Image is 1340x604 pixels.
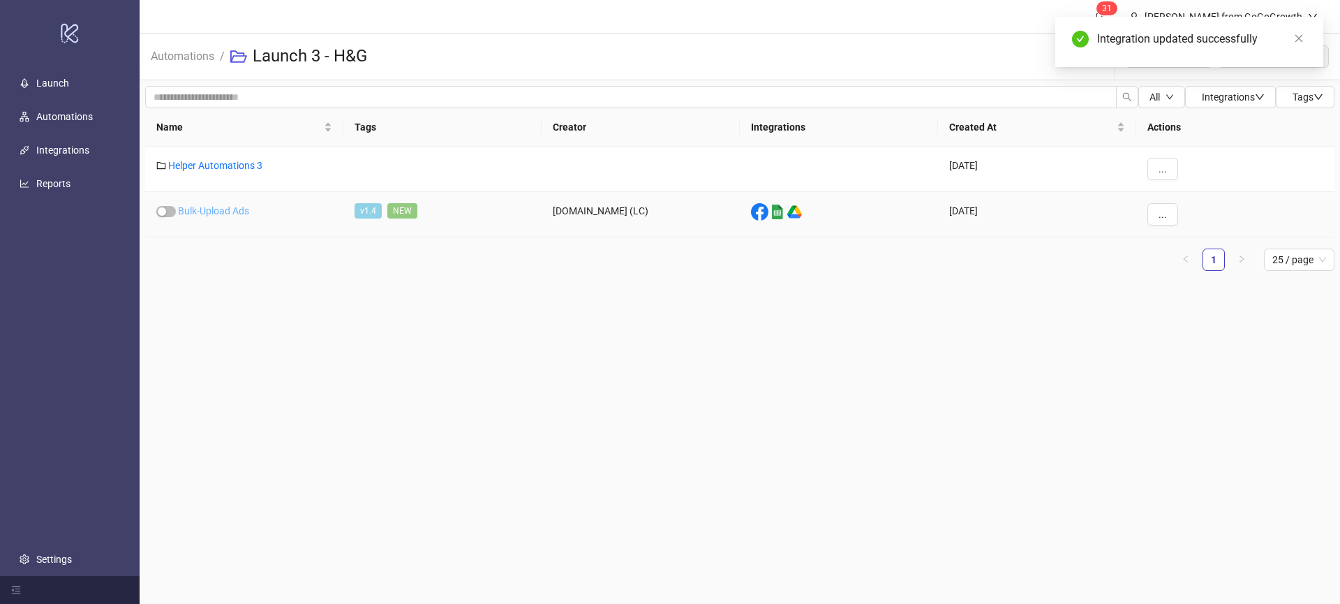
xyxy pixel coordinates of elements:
span: ... [1159,163,1167,175]
span: check-circle [1072,31,1089,47]
span: menu-fold [11,585,21,595]
div: Integration updated successfully [1097,31,1306,47]
th: Integrations [740,108,938,147]
span: search [1122,92,1132,102]
span: 1 [1107,3,1112,13]
a: Settings [36,554,72,565]
span: folder [156,161,166,170]
span: Name [156,119,321,135]
button: right [1230,249,1253,271]
span: down [1308,12,1318,22]
li: 1 [1203,249,1225,271]
div: Page Size [1264,249,1334,271]
h3: Launch 3 - H&G [253,45,367,68]
a: Bulk-Upload Ads [178,205,249,216]
button: left [1175,249,1197,271]
span: Tags [1293,91,1323,103]
th: Name [145,108,343,147]
span: ... [1159,209,1167,220]
li: Next Page [1230,249,1253,271]
span: folder-open [230,48,247,65]
th: Creator [542,108,740,147]
li: / [220,34,225,79]
span: Created At [949,119,1114,135]
th: Actions [1136,108,1334,147]
div: [DATE] [938,147,1136,192]
a: Automations [148,47,217,63]
li: Previous Page [1175,249,1197,271]
a: Reports [36,178,70,189]
span: 25 / page [1272,249,1326,270]
button: ... [1147,158,1178,180]
a: Close [1291,31,1306,46]
span: v1.4 [355,203,382,219]
span: bell [1094,11,1104,21]
span: down [1313,92,1323,102]
button: Integrationsdown [1185,86,1276,108]
th: Tags [343,108,542,147]
a: Automations [36,111,93,122]
span: 3 [1102,3,1107,13]
span: All [1149,91,1160,103]
button: Tagsdown [1276,86,1334,108]
a: Integrations [36,145,89,156]
span: down [1166,93,1174,101]
span: right [1237,255,1246,263]
span: user [1129,12,1139,22]
div: [DOMAIN_NAME] (LC) [542,192,740,237]
sup: 31 [1096,1,1117,15]
span: Integrations [1202,91,1265,103]
a: Launch [36,78,69,89]
span: down [1255,92,1265,102]
th: Created At [938,108,1136,147]
span: close [1294,34,1304,43]
span: NEW [387,203,417,219]
div: [DATE] [938,192,1136,237]
button: Alldown [1138,86,1185,108]
a: Helper Automations 3 [168,160,262,171]
button: ... [1147,203,1178,226]
span: left [1182,255,1190,263]
a: 1 [1203,249,1224,270]
div: [PERSON_NAME] from GoGoGrowth [1139,9,1308,24]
